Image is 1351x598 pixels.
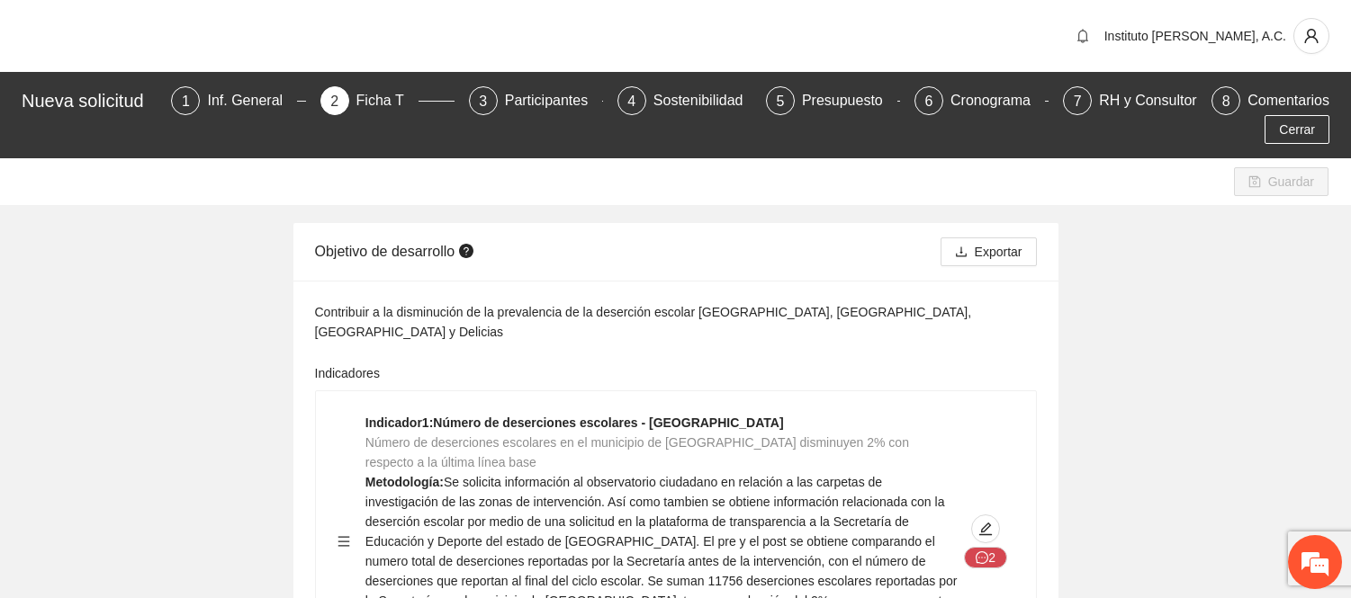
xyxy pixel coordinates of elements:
span: 6 [925,94,933,109]
strong: Metodología: [365,475,444,489]
span: 5 [776,94,784,109]
button: downloadExportar [941,237,1037,266]
div: Inf. General [207,86,297,115]
label: Indicadores [315,363,380,383]
button: Cerrar [1265,115,1329,144]
div: 3Participantes [469,86,603,115]
div: Sostenibilidad [653,86,758,115]
div: Comentarios [1247,86,1329,115]
div: Nueva solicitud [22,86,160,115]
span: Objetivo de desarrollo [315,244,478,259]
div: Presupuesto [802,86,897,115]
div: Ficha T [356,86,419,115]
span: download [955,245,968,260]
span: user [1294,28,1328,44]
div: Contribuir a la disminución de la prevalencia de la deserción escolar [GEOGRAPHIC_DATA], [GEOGRAP... [315,302,1037,342]
div: 6Cronograma [914,86,1049,115]
div: 2Ficha T [320,86,455,115]
span: Número de deserciones escolares en el municipio de [GEOGRAPHIC_DATA] disminuyen 2% con respecto a... [365,435,909,469]
div: 8Comentarios [1211,86,1329,115]
div: RH y Consultores [1099,86,1226,115]
strong: Indicador 1 : Número de deserciones escolares - [GEOGRAPHIC_DATA] [365,415,784,430]
span: 4 [627,94,635,109]
button: user [1293,18,1329,54]
span: Instituto [PERSON_NAME], A.C. [1104,29,1286,43]
span: 8 [1222,94,1230,109]
button: saveGuardar [1234,167,1328,196]
span: edit [972,522,999,536]
span: question-circle [459,244,473,258]
div: 5Presupuesto [766,86,900,115]
span: Cerrar [1279,120,1315,139]
span: menu [338,535,350,548]
button: message2 [964,547,1007,568]
div: Cronograma [950,86,1045,115]
span: 1 [182,94,190,109]
span: bell [1069,29,1096,43]
span: 3 [479,94,487,109]
button: edit [971,514,1000,543]
span: 2 [330,94,338,109]
div: 1Inf. General [171,86,305,115]
span: Exportar [975,242,1022,262]
span: 7 [1074,94,1082,109]
div: 4Sostenibilidad [617,86,752,115]
button: bell [1068,22,1097,50]
div: 7RH y Consultores [1063,86,1197,115]
div: Participantes [505,86,603,115]
span: message [976,551,988,566]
